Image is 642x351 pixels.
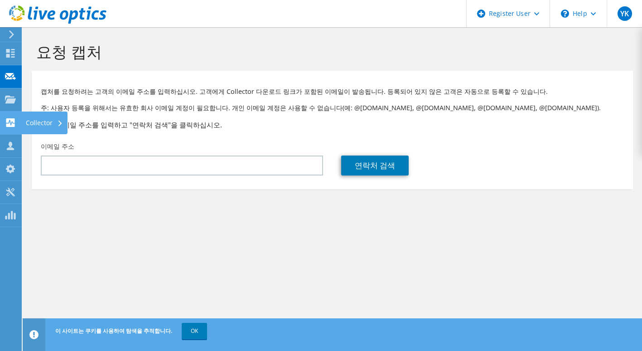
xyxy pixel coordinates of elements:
[41,103,624,113] p: 주: 사용자 등록을 위해서는 유효한 회사 이메일 계정이 필요합니다. 개인 이메일 계정은 사용할 수 없습니다(예: @[DOMAIN_NAME], @[DOMAIN_NAME], @[...
[21,112,68,134] div: Collector
[41,120,624,130] h3: 고객 이메일 주소를 입력하고 "연락처 검색"을 클릭하십시오.
[36,42,624,61] h1: 요청 캡처
[41,87,624,97] p: 캡처를 요청하려는 고객의 이메일 주소를 입력하십시오. 고객에게 Collector 다운로드 링크가 포함된 이메일이 발송됩니다. 등록되어 있지 않은 고객은 자동으로 등록할 수 있...
[41,142,74,151] label: 이메일 주소
[182,323,207,339] a: OK
[55,327,172,335] span: 이 사이트는 쿠키를 사용하여 탐색을 추적합니다.
[561,10,569,18] svg: \n
[341,156,409,175] a: 연락처 검색
[618,6,632,21] span: YK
